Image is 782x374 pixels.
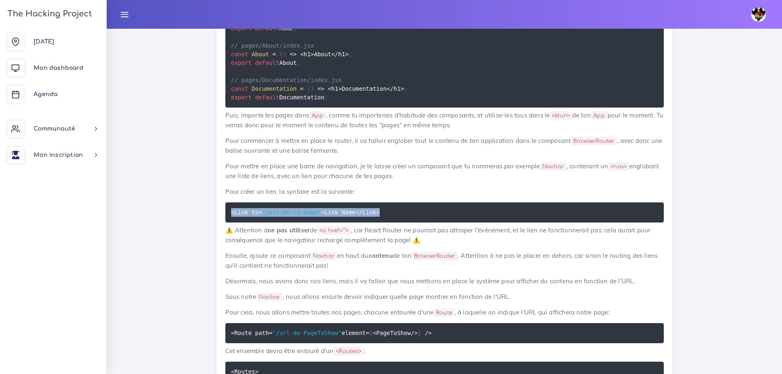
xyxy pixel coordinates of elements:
span: const [231,85,248,92]
span: < [328,85,331,92]
span: export [231,60,252,66]
span: // pages/Documentation/index.jsx [231,77,342,83]
p: Sous notre , nous allons ensuite devoir indiquer quelle page montrer en fonction de l'URL. [225,292,664,302]
code: BrowserRouter [411,252,458,260]
span: > [338,85,342,92]
code: App [591,111,608,120]
span: < [373,330,376,336]
span: // pages/About/index.jsx [231,42,314,49]
span: = [269,330,272,336]
span: ) [310,85,314,92]
p: ⚠️ Attention à de , car React Router ne pourrait pas attraper l'événement, et le lien ne fonction... [225,225,664,245]
code: Route path element PageToShow [231,328,434,337]
span: / [359,209,362,216]
span: Documentation [252,85,297,92]
span: < [300,51,303,57]
p: Ensuite, ajoute ce composant en haut du de ton . Attention à ne pas le placer en dehors, car sino... [225,251,664,271]
span: "/url-de-la-page" [262,209,321,216]
p: Cet ensemble devra être entouré d'un : [225,346,664,356]
span: = [366,330,369,336]
span: ( [280,51,283,57]
span: } [418,330,421,336]
span: / [390,85,393,92]
span: "/url-de-PageToShow" [273,330,342,336]
strong: ne pas utiliser [268,226,310,234]
span: ; [349,51,352,57]
span: Agenda [34,91,57,97]
span: = [273,51,276,57]
span: < [231,209,234,216]
code: Navbar [540,162,566,171]
p: Puis, importe tes pages dans , comme tu importerais d'habitude des composants, et utilise-les tou... [225,110,664,130]
p: Désormais, nous avons donc nos liens, mais il va falloir que nous mettions en place le système po... [225,276,664,286]
code: Navbar [257,293,283,301]
p: Pour commencer à mettre en place le router, il va falloir englober tout le contenu de ton applica... [225,136,664,156]
span: = [259,209,262,216]
span: Mon dashboard [34,65,83,71]
code: return [550,111,572,120]
strong: contenu [369,252,393,259]
span: default [255,60,280,66]
span: ; [297,60,300,66]
span: => [317,85,324,92]
span: = [300,85,303,92]
code: App [309,111,326,120]
span: Communauté [34,126,75,132]
span: < [231,330,234,336]
code: Navbar [310,252,337,260]
h3: The Hacking Project [5,9,92,18]
span: [DATE] [34,39,54,45]
span: > [321,209,324,216]
span: export [231,94,252,101]
span: => [290,51,297,57]
span: / [425,330,428,336]
p: Pour créer un lien, la syntaxe est la suivante: [225,187,664,197]
span: ; [404,85,407,92]
code: Link to Link Name Link [231,208,382,217]
span: > [376,209,380,216]
span: > [414,330,417,336]
span: > [401,85,404,92]
p: Pour cela, nous allons mettre toutes nos pages, chacune entourée d'une , à laquelle on indique l'... [225,307,664,317]
span: { [369,330,373,336]
code: Route [434,308,455,317]
span: About [252,51,269,57]
span: > [345,51,349,57]
span: ( [307,85,310,92]
span: default [255,94,280,101]
code: BrowserRouter [571,137,617,145]
span: < [331,51,335,57]
code: <Routes> [334,347,364,356]
code: <a href=""> [317,226,351,235]
span: const [231,51,248,57]
span: > [310,51,314,57]
span: / [411,330,414,336]
span: < [387,85,390,92]
span: / [335,51,338,57]
span: < [355,209,359,216]
span: ) [283,51,286,57]
p: Pour mettre en place une barre de navigation, je te laisse créer un composant que tu nommeras par... [225,161,664,181]
code: <nav> [608,162,629,171]
span: > [428,330,431,336]
span: ; [324,94,328,101]
img: avatar [751,7,766,22]
code: h1 Home h1 Home h1 About h1 About h1 Documentation h1 Documentation [231,7,408,102]
span: Mon inscription [34,152,83,158]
